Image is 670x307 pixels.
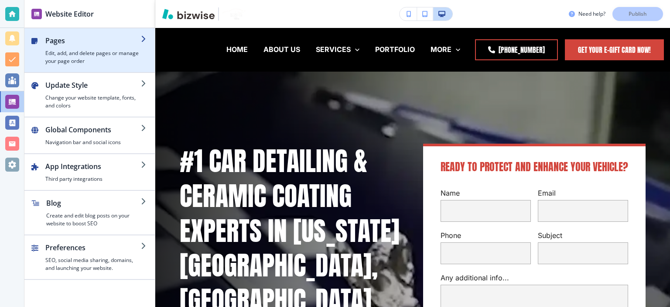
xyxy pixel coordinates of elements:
img: Your Logo [222,8,246,19]
p: Any additional info... [441,273,628,283]
p: Phone [441,231,531,241]
h2: App Integrations [45,161,141,172]
h2: Update Style [45,80,141,90]
a: Get Your E-Gift Card Now! [565,39,664,60]
button: PagesEdit, add, and delete pages or manage your page order [24,28,155,72]
img: Bizwise Logo [162,9,215,19]
p: MORE [431,45,451,55]
h4: SEO, social media sharing, domains, and launching your website. [45,256,141,272]
h2: Preferences [45,242,141,253]
h4: Edit, add, and delete pages or manage your page order [45,49,141,65]
p: SERVICES [316,45,351,55]
a: [PHONE_NUMBER] [475,39,558,60]
button: App IntegrationsThird party integrations [24,154,155,190]
p: PORTFOLIO [375,45,415,55]
button: Update StyleChange your website template, fonts, and colors [24,73,155,117]
h2: Blog [46,198,141,208]
h3: Need help? [578,10,605,18]
h2: Pages [45,35,141,46]
h2: Global Components [45,124,141,135]
button: BlogCreate and edit blog posts on your website to boost SEO [24,191,155,235]
button: Global ComponentsNavigation bar and social icons [24,117,155,153]
img: editor icon [31,9,42,19]
span: Ready to Protect and Enhance Your Vehicle? [441,159,628,175]
p: Email [538,188,628,198]
h4: Third party integrations [45,175,141,183]
h4: Change your website template, fonts, and colors [45,94,141,110]
p: Name [441,188,531,198]
p: ABOUT US [263,45,300,55]
p: HOME [226,45,248,55]
h2: Website Editor [45,9,94,19]
p: Subject [538,231,628,241]
h4: Navigation bar and social icons [45,138,141,146]
button: PreferencesSEO, social media sharing, domains, and launching your website. [24,235,155,279]
h4: Create and edit blog posts on your website to boost SEO [46,212,141,228]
